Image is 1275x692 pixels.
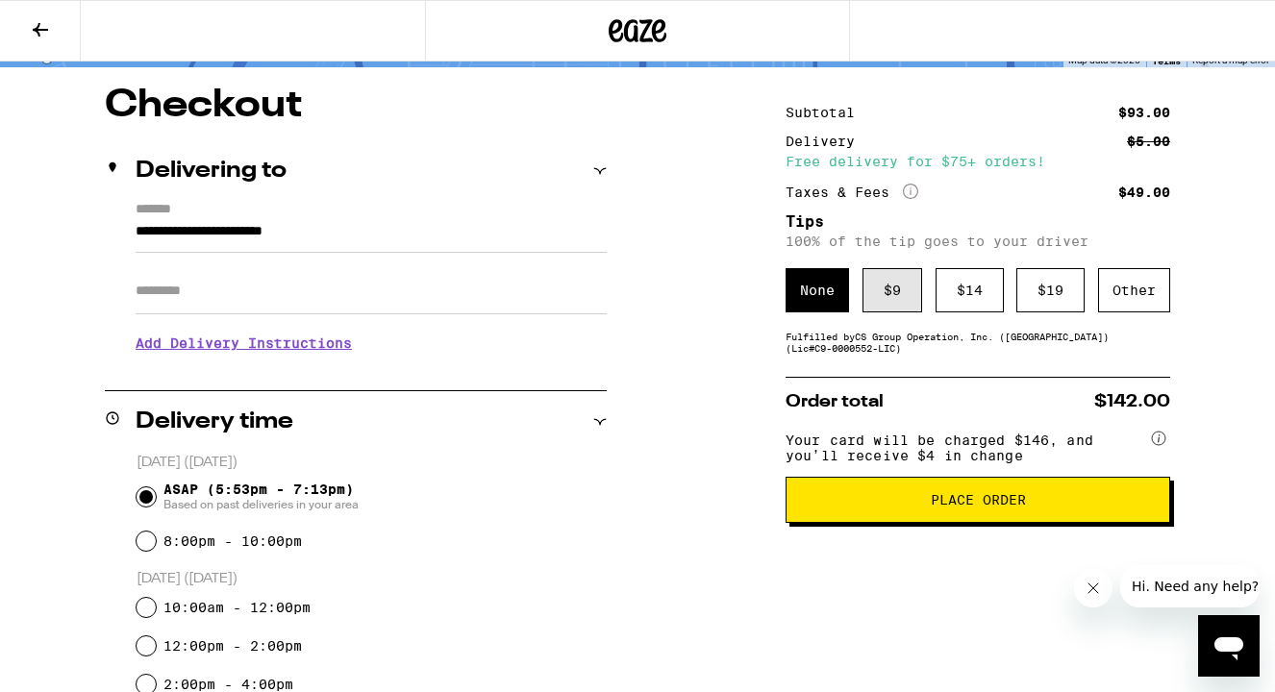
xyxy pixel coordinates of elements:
h2: Delivering to [136,160,287,183]
div: $49.00 [1118,185,1170,199]
label: 10:00am - 12:00pm [163,600,311,615]
span: ASAP (5:53pm - 7:13pm) [163,482,359,512]
label: 2:00pm - 4:00pm [163,677,293,692]
h5: Tips [786,214,1170,230]
iframe: Message from company [1120,565,1260,607]
label: 12:00pm - 2:00pm [163,638,302,654]
div: None [786,268,849,312]
span: Based on past deliveries in your area [163,497,359,512]
div: Subtotal [786,106,868,119]
span: $142.00 [1094,393,1170,410]
iframe: Button to launch messaging window [1198,615,1260,677]
label: 8:00pm - 10:00pm [163,533,302,549]
p: [DATE] ([DATE]) [137,454,607,472]
h3: Add Delivery Instructions [136,321,607,365]
div: $ 19 [1016,268,1085,312]
p: We'll contact you at [PHONE_NUMBER] when we arrive [136,365,607,381]
div: $93.00 [1118,106,1170,119]
div: Fulfilled by CS Group Operation, Inc. ([GEOGRAPHIC_DATA]) (Lic# C9-0000552-LIC ) [786,331,1170,354]
div: $5.00 [1127,135,1170,148]
div: $ 9 [862,268,922,312]
div: $ 14 [936,268,1004,312]
span: Order total [786,393,884,410]
span: Your card will be charged $146, and you’ll receive $4 in change [786,426,1147,463]
button: Place Order [786,477,1170,523]
h2: Delivery time [136,410,293,433]
div: Delivery [786,135,868,148]
iframe: Close message [1074,569,1112,607]
div: Free delivery for $75+ orders! [786,155,1170,168]
span: Place Order [931,493,1026,507]
h1: Checkout [105,86,607,125]
div: Taxes & Fees [786,184,918,201]
p: [DATE] ([DATE]) [137,570,607,588]
p: 100% of the tip goes to your driver [786,234,1170,249]
div: Other [1098,268,1170,312]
